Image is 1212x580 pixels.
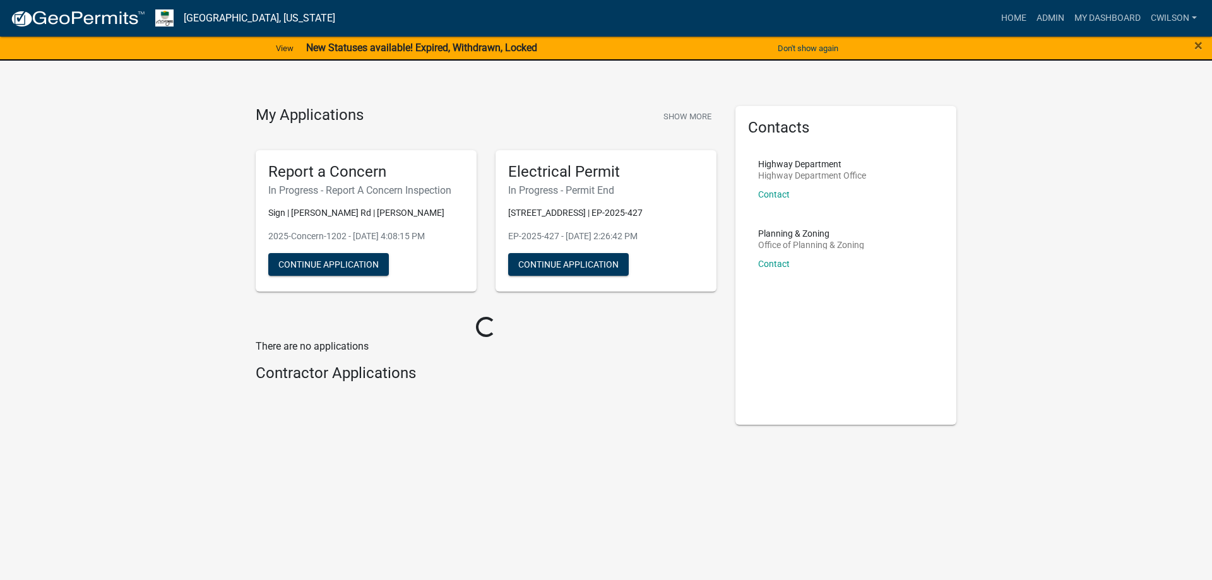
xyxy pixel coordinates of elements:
[271,38,299,59] a: View
[256,364,716,382] h4: Contractor Applications
[758,160,866,169] p: Highway Department
[758,189,790,199] a: Contact
[1146,6,1202,30] a: cwilson
[1069,6,1146,30] a: My Dashboard
[268,253,389,276] button: Continue Application
[508,253,629,276] button: Continue Application
[773,38,843,59] button: Don't show again
[748,119,944,137] h5: Contacts
[508,230,704,243] p: EP-2025-427 - [DATE] 2:26:42 PM
[658,106,716,127] button: Show More
[1194,38,1203,53] button: Close
[268,163,464,181] h5: Report a Concern
[256,106,364,125] h4: My Applications
[508,163,704,181] h5: Electrical Permit
[508,184,704,196] h6: In Progress - Permit End
[758,229,864,238] p: Planning & Zoning
[268,184,464,196] h6: In Progress - Report A Concern Inspection
[155,9,174,27] img: Morgan County, Indiana
[268,206,464,220] p: Sign | [PERSON_NAME] Rd | [PERSON_NAME]
[256,339,716,354] p: There are no applications
[508,206,704,220] p: [STREET_ADDRESS] | EP-2025-427
[184,8,335,29] a: [GEOGRAPHIC_DATA], [US_STATE]
[996,6,1031,30] a: Home
[268,230,464,243] p: 2025-Concern-1202 - [DATE] 4:08:15 PM
[1194,37,1203,54] span: ×
[758,240,864,249] p: Office of Planning & Zoning
[306,42,537,54] strong: New Statuses available! Expired, Withdrawn, Locked
[1031,6,1069,30] a: Admin
[758,259,790,269] a: Contact
[758,171,866,180] p: Highway Department Office
[256,364,716,388] wm-workflow-list-section: Contractor Applications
